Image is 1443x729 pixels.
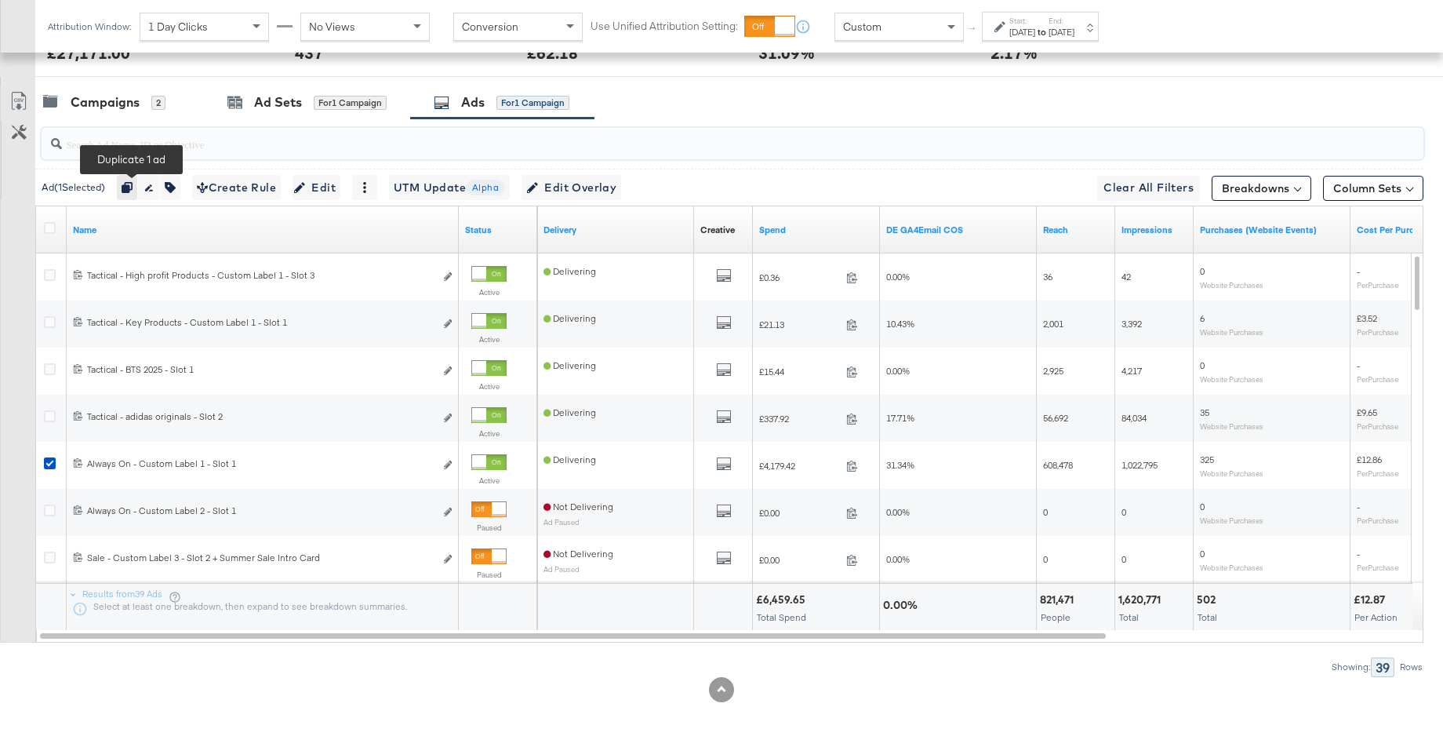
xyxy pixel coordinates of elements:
span: Custom [843,20,881,34]
span: 0 [1121,506,1126,518]
span: 608,478 [1043,459,1073,471]
sub: Per Purchase [1357,327,1398,337]
span: 0.00% [886,365,910,377]
span: Conversion [462,20,518,34]
sub: Per Purchase [1357,563,1398,572]
span: 10.43% [886,318,914,330]
span: Total [1119,611,1139,623]
span: 0 [1043,506,1048,518]
a: Shows the current state of your Ad. [465,224,531,236]
span: 0 [1121,553,1126,565]
span: £4,179.42 [759,460,840,472]
span: - [1357,501,1360,512]
div: 502 [1197,592,1220,607]
div: Attribution Window: [47,21,132,32]
label: Active [471,476,507,486]
span: Per Action [1354,611,1398,623]
sub: Ad Paused [543,517,580,527]
span: 35 [1200,406,1209,418]
span: - [1357,359,1360,371]
sub: Website Purchases [1200,374,1263,384]
span: Delivering [543,359,596,371]
span: 84,034 [1121,412,1147,424]
div: Ad Sets [254,93,302,111]
span: £0.00 [759,554,840,566]
div: 39 [1371,658,1394,677]
span: £0.36 [759,272,840,283]
div: Tactical - BTS 2025 - Slot 1 [87,363,434,376]
sub: Per Purchase [1357,374,1398,384]
span: 17.71% [886,412,914,424]
label: Use Unified Attribution Setting: [591,19,738,34]
div: Rows [1399,662,1423,673]
span: 0.00% [886,506,910,518]
sub: Per Purchase [1357,280,1398,290]
sub: Website Purchases [1200,421,1263,431]
span: £12.86 [1357,454,1382,465]
sub: Website Purchases [1200,563,1263,572]
label: Paused [471,523,507,533]
a: DE NET COS GA4Email [886,224,1030,236]
label: End: [1049,16,1074,26]
div: Campaigns [71,93,140,111]
span: ↑ [965,27,980,32]
span: Not Delivering [543,548,613,560]
span: £15.44 [759,366,840,377]
div: Tactical - Key Products - Custom Label 1 - Slot 1 [87,316,434,329]
input: Search Ad Name, ID or Objective [62,122,1297,153]
a: Reflects the ability of your Ad to achieve delivery. [543,224,688,236]
a: The number of times your ad was served. On mobile apps an ad is counted as served the first time ... [1121,224,1187,236]
span: 0 [1200,265,1205,277]
div: Creative [700,224,735,236]
span: - [1357,548,1360,560]
div: Sale - Custom Label 3 - Slot 2 + Summer Sale Intro Card [87,552,434,564]
span: 1 Day Clicks [148,20,208,34]
span: 325 [1200,454,1214,465]
span: £337.92 [759,413,840,425]
span: People [1041,611,1070,623]
span: Total Spend [757,611,806,623]
span: Alpha [466,180,505,195]
span: Delivering [543,265,596,277]
span: Delivering [543,454,596,465]
span: £21.13 [759,319,840,330]
span: £3.52 [1357,312,1377,324]
sub: Ad Paused [543,564,580,574]
div: Ads [461,93,485,111]
div: 2 [151,96,165,110]
sub: Per Purchase [1357,468,1398,478]
button: Clear All Filters [1097,176,1200,201]
span: 6 [1200,312,1205,324]
sub: Website Purchases [1200,280,1263,290]
button: Edit [293,175,340,200]
sub: Website Purchases [1200,327,1263,337]
div: £6,459.65 [756,592,810,607]
a: Ad Name. [73,224,453,236]
div: Ad ( 1 Selected) [42,180,105,195]
sub: Website Purchases [1200,468,1263,478]
span: 36 [1043,271,1052,282]
span: £9.65 [1357,406,1377,418]
span: No Views [309,20,355,34]
div: for 1 Campaign [496,96,569,110]
span: Create Rule [197,178,276,198]
span: Delivering [543,406,596,418]
div: £12.87 [1354,592,1390,607]
button: UTM UpdateAlpha [389,175,510,200]
label: Active [471,381,507,392]
span: 0 [1200,548,1205,560]
span: 2,001 [1043,318,1063,330]
button: Breakdowns [1212,176,1311,201]
div: Tactical - adidas originals - Slot 2 [87,410,434,423]
label: Paused [471,570,507,580]
a: The number of times a purchase was made tracked by your Custom Audience pixel on your website aft... [1200,224,1344,236]
div: Showing: [1331,662,1371,673]
div: Tactical - High profit Products - Custom Label 1 - Slot 3 [87,269,434,282]
span: 0 [1043,553,1048,565]
label: Active [471,428,507,439]
label: Active [471,287,507,297]
span: Clear All Filters [1103,178,1194,198]
span: 0 [1200,359,1205,371]
span: £0.00 [759,507,840,519]
a: The total amount spent to date. [759,224,874,236]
